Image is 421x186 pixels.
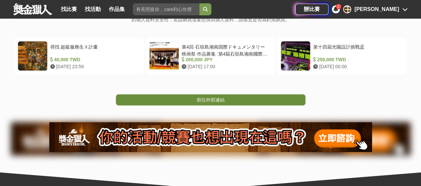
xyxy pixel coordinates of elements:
div: 250,000 TWD [313,56,401,63]
a: 第十四屆光陽設計挑戰盃 250,000 TWD [DATE] 00:00 [277,38,407,74]
div: 200,000 JPY [182,56,269,63]
div: [PERSON_NAME] [354,5,399,13]
div: [DATE] 17:00 [182,63,269,70]
div: [DATE] 00:00 [313,63,401,70]
a: 第4回 石垣島湘南国際ドキュメンタリー映画祭 作品募集 :第4屆石垣島湘南國際紀錄片電影節作品徵集 200,000 JPY [DATE] 17:00 [146,38,275,74]
a: 作品集 [106,5,127,14]
a: 找活動 [82,5,104,14]
span: 前往外部連結 [197,97,225,102]
a: 辦比賽 [295,4,328,15]
div: 40,000 TWD [50,56,138,63]
div: 尋找 超級服務生Ｘ計畫 [50,44,138,56]
a: 找比賽 [58,5,80,14]
div: [DATE] 23:59 [50,63,138,70]
div: 王 [343,5,351,13]
span: 2 [337,5,339,8]
div: 第4回 石垣島湘南国際ドキュメンタリー映画祭 作品募集 :第4屆石垣島湘南國際紀錄片電影節作品徵集 [182,44,269,56]
a: 前往外部連結 [116,94,306,105]
div: 第十四屆光陽設計挑戰盃 [313,44,401,56]
a: 尋找 超級服務生Ｘ計畫 40,000 TWD [DATE] 23:59 [14,38,144,74]
img: 905fc34d-8193-4fb2-a793-270a69788fd0.png [49,122,372,152]
input: 有長照挺你，care到心坎裡！青春出手，拍出照顧 影音徵件活動 [133,3,199,15]
p: 提醒您，您即將連結至獎金獵人以外的網頁。此網頁可能隱藏木馬病毒程式；同時，為確保您的個人資料安全性，若該網頁需要您填寫個人資料，請留意是否為釣魚網頁。 [115,9,306,30]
